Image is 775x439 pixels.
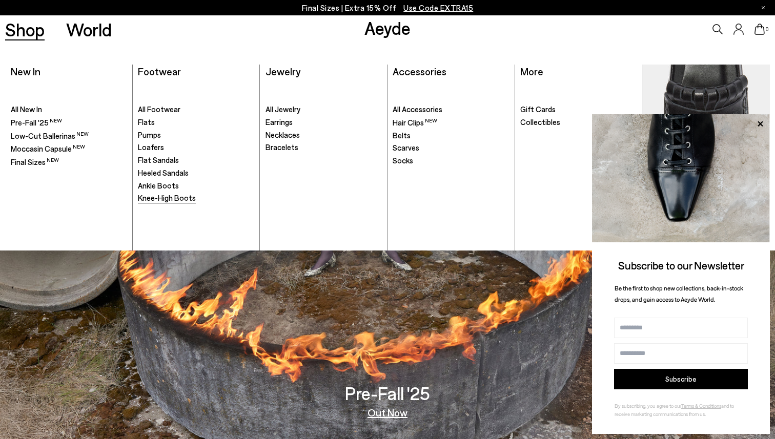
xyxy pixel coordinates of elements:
[138,155,179,164] span: Flat Sandals
[11,144,85,153] span: Moccasin Capsule
[393,117,509,128] a: Hair Clips
[345,384,430,402] h3: Pre-Fall '25
[138,142,254,153] a: Loafers
[138,117,254,128] a: Flats
[393,118,437,127] span: Hair Clips
[681,403,721,409] a: Terms & Conditions
[393,104,442,114] span: All Accessories
[266,104,382,115] a: All Jewelry
[643,65,770,245] img: Mobile_e6eede4d-78b8-4bd1-ae2a-4197e375e133_900x.jpg
[11,65,40,77] a: New In
[520,117,637,128] a: Collectibles
[11,131,127,141] a: Low-Cut Ballerinas
[138,155,254,165] a: Flat Sandals
[266,117,293,127] span: Earrings
[403,3,473,12] span: Navigate to /collections/ss25-final-sizes
[138,130,254,140] a: Pumps
[393,156,413,165] span: Socks
[138,104,254,115] a: All Footwear
[393,143,509,153] a: Scarves
[138,168,189,177] span: Heeled Sandals
[266,142,382,153] a: Bracelets
[592,114,770,242] img: ca3f721fb6ff708a270709c41d776025.jpg
[266,104,300,114] span: All Jewelry
[614,369,748,389] button: Subscribe
[138,181,254,191] a: Ankle Boots
[11,118,62,127] span: Pre-Fall '25
[138,65,181,77] a: Footwear
[520,117,560,127] span: Collectibles
[393,65,446,77] a: Accessories
[615,284,743,303] span: Be the first to shop new collections, back-in-stock drops, and gain access to Aeyde World.
[520,104,556,114] span: Gift Cards
[11,157,127,168] a: Final Sizes
[393,131,509,141] a: Belts
[368,407,407,417] a: Out Now
[520,65,543,77] a: More
[138,130,161,139] span: Pumps
[138,181,179,190] span: Ankle Boots
[393,143,419,152] span: Scarves
[266,117,382,128] a: Earrings
[266,65,300,77] a: Jewelry
[138,117,155,127] span: Flats
[11,104,42,114] span: All New In
[618,259,744,271] span: Subscribe to our Newsletter
[302,2,474,14] p: Final Sizes | Extra 15% Off
[393,104,509,115] a: All Accessories
[11,143,127,154] a: Moccasin Capsule
[393,131,411,140] span: Belts
[66,20,112,38] a: World
[138,104,180,114] span: All Footwear
[266,142,298,152] span: Bracelets
[11,104,127,115] a: All New In
[615,403,681,409] span: By subscribing, you agree to our
[138,142,164,152] span: Loafers
[754,24,765,35] a: 0
[393,156,509,166] a: Socks
[11,117,127,128] a: Pre-Fall '25
[643,65,770,245] a: Moccasin Capsule
[138,168,254,178] a: Heeled Sandals
[5,20,45,38] a: Shop
[138,193,196,202] span: Knee-High Boots
[11,131,89,140] span: Low-Cut Ballerinas
[266,130,382,140] a: Necklaces
[11,157,59,166] span: Final Sizes
[364,17,411,38] a: Aeyde
[520,104,637,115] a: Gift Cards
[138,193,254,203] a: Knee-High Boots
[765,27,770,32] span: 0
[266,130,300,139] span: Necklaces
